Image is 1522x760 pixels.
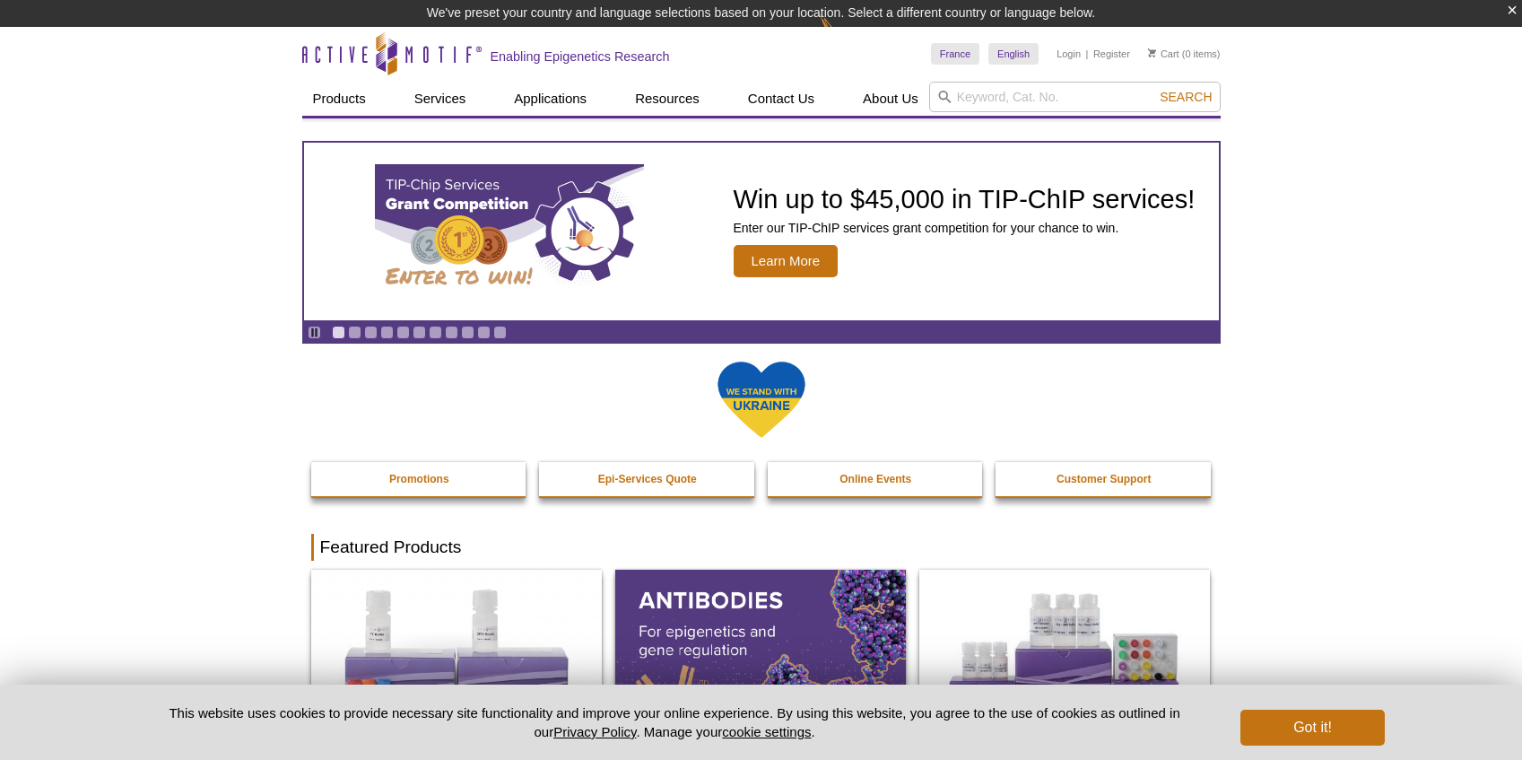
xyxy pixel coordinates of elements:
a: Products [302,82,377,116]
button: Got it! [1240,710,1384,746]
span: Search [1160,90,1212,104]
a: Online Events [768,462,985,496]
a: Login [1057,48,1081,60]
img: TIP-ChIP Services Grant Competition [375,164,644,299]
strong: Online Events [839,473,911,485]
img: CUT&Tag-IT® Express Assay Kit [919,570,1210,746]
a: Applications [503,82,597,116]
a: English [988,43,1039,65]
li: | [1086,43,1089,65]
strong: Promotions [389,473,449,485]
button: cookie settings [722,724,811,739]
a: Go to slide 4 [380,326,394,339]
a: Epi-Services Quote [539,462,756,496]
a: Cart [1148,48,1179,60]
a: Contact Us [737,82,825,116]
p: Enter our TIP-ChIP services grant competition for your chance to win. [734,220,1196,236]
strong: Epi-Services Quote [598,473,697,485]
a: About Us [852,82,929,116]
img: We Stand With Ukraine [717,360,806,440]
a: Go to slide 6 [413,326,426,339]
img: All Antibodies [615,570,906,746]
a: Toggle autoplay [308,326,321,339]
a: Go to slide 2 [348,326,361,339]
button: Search [1154,89,1217,105]
span: Learn More [734,245,839,277]
a: Go to slide 10 [477,326,491,339]
a: Go to slide 5 [396,326,410,339]
a: Go to slide 8 [445,326,458,339]
h2: Win up to $45,000 in TIP-ChIP services! [734,186,1196,213]
a: Go to slide 11 [493,326,507,339]
a: Go to slide 1 [332,326,345,339]
strong: Customer Support [1057,473,1151,485]
img: Change Here [820,13,867,56]
a: Register [1093,48,1130,60]
a: Go to slide 3 [364,326,378,339]
p: This website uses cookies to provide necessary site functionality and improve your online experie... [138,703,1212,741]
a: Services [404,82,477,116]
a: Resources [624,82,710,116]
a: Privacy Policy [553,724,636,739]
a: France [931,43,979,65]
article: TIP-ChIP Services Grant Competition [304,143,1219,320]
img: Your Cart [1148,48,1156,57]
h2: Featured Products [311,534,1212,561]
a: Go to slide 9 [461,326,474,339]
a: Go to slide 7 [429,326,442,339]
a: Promotions [311,462,528,496]
h2: Enabling Epigenetics Research [491,48,670,65]
a: TIP-ChIP Services Grant Competition Win up to $45,000 in TIP-ChIP services! Enter our TIP-ChIP se... [304,143,1219,320]
a: Customer Support [996,462,1213,496]
input: Keyword, Cat. No. [929,82,1221,112]
li: (0 items) [1148,43,1221,65]
img: DNA Library Prep Kit for Illumina [311,570,602,746]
